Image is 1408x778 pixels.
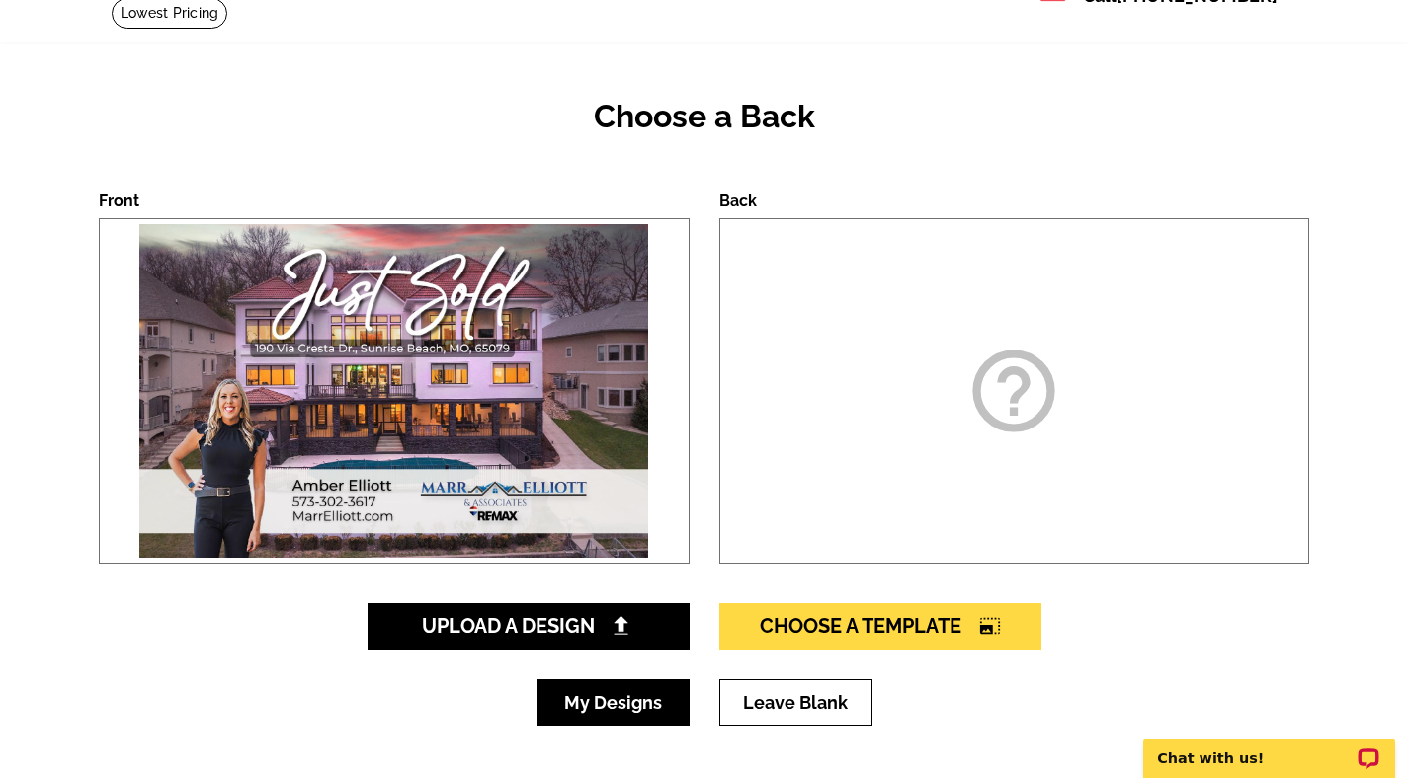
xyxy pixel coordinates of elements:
a: Leave Blank [719,679,872,726]
label: Front [99,192,139,210]
iframe: LiveChat chat widget [1130,716,1408,778]
i: help_outline [964,342,1063,440]
i: photo_size_select_large [979,616,1001,636]
a: Upload A Design [368,603,690,650]
img: large-thumb.jpg [134,219,653,563]
label: Back [719,192,757,210]
a: Choose A Templatephoto_size_select_large [719,603,1041,650]
span: Choose A Template [760,614,1001,638]
h2: Choose a Back [99,98,1309,135]
span: Upload A Design [422,614,634,638]
a: My Designs [537,679,690,726]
